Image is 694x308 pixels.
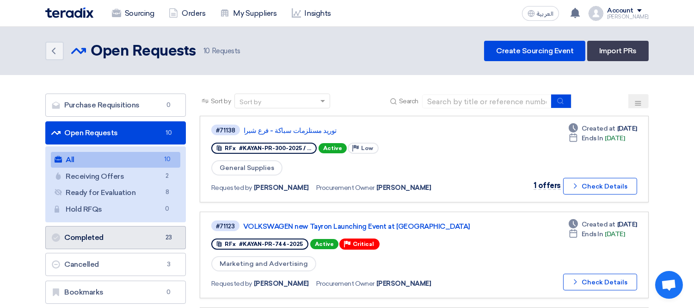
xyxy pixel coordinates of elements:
[399,96,418,106] span: Search
[162,188,173,197] span: 8
[607,7,633,15] div: Account
[45,253,186,276] a: Cancelled3
[522,6,559,21] button: العربية
[51,152,180,168] a: All
[316,183,375,193] span: Procurement Owner
[45,7,93,18] img: Teradix logo
[569,229,625,239] div: [DATE]
[484,41,585,61] a: Create Sourcing Event
[537,11,553,17] span: العربية
[163,128,174,138] span: 10
[45,226,186,249] a: Completed23
[239,241,303,247] span: #KAYAN-PR-744-2025
[319,143,347,153] span: Active
[655,271,683,299] a: Open chat
[239,145,311,151] span: #KAYAN-PR-300-2025 / ...
[163,260,174,269] span: 3
[534,181,561,190] span: 1 offers
[310,239,338,249] span: Active
[254,183,309,193] span: [PERSON_NAME]
[51,169,180,184] a: Receiving Offers
[582,133,603,143] span: Ends In
[45,281,186,304] a: Bookmarks0
[422,94,552,108] input: Search by title or reference number
[225,145,236,151] span: RFx
[563,178,637,195] button: Check Details
[163,288,174,297] span: 0
[162,204,173,214] span: 0
[284,3,338,24] a: Insights
[582,220,615,229] span: Created at
[582,124,615,133] span: Created at
[211,96,231,106] span: Sort by
[587,41,649,61] a: Import PRs
[45,121,186,145] a: Open Requests10
[607,14,649,19] div: [PERSON_NAME]
[162,171,173,181] span: 2
[211,160,283,176] span: General Supplies
[244,126,475,135] a: توريد مستلزمات سباكة - فرع شبرا
[254,279,309,289] span: [PERSON_NAME]
[582,229,603,239] span: Ends In
[376,183,431,193] span: [PERSON_NAME]
[161,3,213,24] a: Orders
[163,101,174,110] span: 0
[361,145,373,151] span: Low
[45,94,186,117] a: Purchase Requisitions0
[569,220,637,229] div: [DATE]
[213,3,284,24] a: My Suppliers
[376,279,431,289] span: [PERSON_NAME]
[51,185,180,201] a: Ready for Evaluation
[563,274,637,290] button: Check Details
[211,256,316,271] span: Marketing and Advertising
[203,46,240,57] span: Requests
[316,279,375,289] span: Procurement Owner
[569,124,637,133] div: [DATE]
[225,241,236,247] span: RFx
[203,47,210,55] span: 10
[216,223,235,229] div: #71123
[216,127,235,133] div: #71138
[589,6,603,21] img: profile_test.png
[211,279,252,289] span: Requested by
[104,3,161,24] a: Sourcing
[569,133,625,143] div: [DATE]
[51,201,180,217] a: Hold RFQs
[243,222,474,231] a: VOLKSWAGEN new Tayron Launching Event at [GEOGRAPHIC_DATA]
[353,241,374,247] span: Critical
[163,233,174,242] span: 23
[162,155,173,164] span: 10
[240,97,261,107] div: Sort by
[211,183,252,193] span: Requested by
[91,42,196,61] h2: Open Requests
